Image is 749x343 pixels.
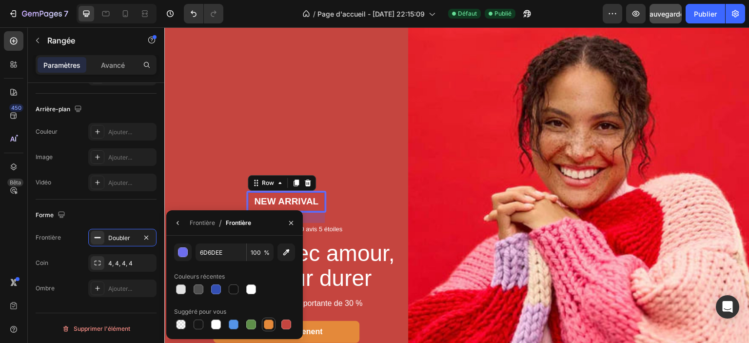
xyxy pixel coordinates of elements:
font: Vidéo [36,179,51,186]
font: 4, 4, 4, 4 [108,260,133,267]
font: Publier [694,10,717,18]
font: Frontière [190,219,215,226]
font: Bêta [10,179,21,186]
font: Paramètres [43,61,80,69]
div: Annuler/Rétablir [184,4,223,23]
div: Frontière [190,219,215,227]
font: Arrière-plan [36,105,70,113]
button: Publier [686,4,725,23]
font: 450 [11,104,21,111]
font: Frontière [226,219,251,226]
div: Ouvrir Intercom Messenger [716,295,739,319]
button: Supprimer l'élément [36,321,157,337]
font: Frontière [36,234,61,241]
font: Coin [36,259,48,266]
font: Doubler [108,234,130,242]
font: Rangée [47,36,75,45]
button: 7 [4,4,73,23]
font: Publié [494,10,512,17]
font: Image [36,153,53,161]
font: / [219,218,222,228]
iframe: Zone de conception [164,27,749,343]
font: / [313,10,315,18]
font: Ajouter... [108,128,132,136]
font: Ajouter... [108,154,132,161]
font: Supprimer l'élément [74,325,130,332]
font: Ajouter... [108,285,132,292]
font: Page d'accueil - [DATE] 22:15:09 [317,10,425,18]
font: Suggéré pour vous [174,308,226,315]
font: Ombre [36,284,55,292]
font: % [264,249,270,256]
font: Ajouter... [108,179,132,186]
font: Avancé [101,61,125,69]
font: Couleur [36,128,58,135]
font: Couleurs récentes [174,273,225,280]
font: Défaut [458,10,477,17]
font: Forme [36,211,54,219]
font: 7 [64,9,68,19]
button: Sauvegarder [650,4,682,23]
input: Par exemple : FFFFFF [196,243,246,261]
p: Rangée [47,35,130,46]
font: Sauvegarder [645,10,687,18]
